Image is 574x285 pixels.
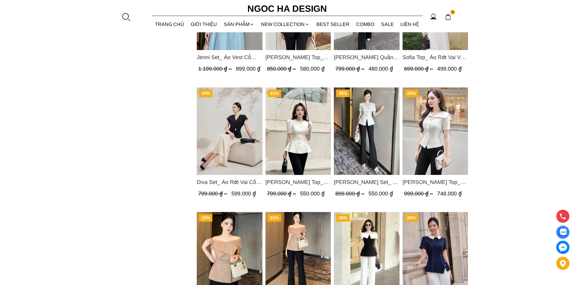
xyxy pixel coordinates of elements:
span: 748.000 ₫ [437,191,461,197]
a: NEW COLLECTION [258,16,313,32]
img: Fiona Top_ Áo Vest Cách Điệu Cổ Ngang Vạt Chéo Tay Cộc Màu Trắng A936 [402,87,468,175]
span: 550.000 ₫ [300,191,324,197]
a: Display image [556,226,569,239]
a: Link to Ellie Top_ Áo Cổ Tròn Tùng May Gân Nổi Màu Kem A922 [265,178,331,186]
span: 499.000 ₫ [437,66,461,72]
a: Link to Jenni Set_ Áo Vest Cổ Tròn Đính Cúc, Chân Váy Tơ Màu Xanh A1051+CV132 [197,53,262,62]
a: TRANG CHỦ [152,16,188,32]
a: Product image - Ellie Top_ Áo Cổ Tròn Tùng May Gân Nổi Màu Kem A922 [265,87,331,175]
span: [PERSON_NAME] Top_ Áo Cổ Tròn Tùng May Gân Nổi Màu Kem A922 [265,178,331,186]
a: Combo [353,16,378,32]
div: SẢN PHẨM [221,16,258,32]
span: 999.000 ₫ [404,191,434,197]
span: 480.000 ₫ [369,66,393,72]
span: 799.000 ₫ [198,191,229,197]
a: Product image - Diva Set_ Áo Rớt Vai Cổ V, Chân Váy Lụa Đuôi Cá A1078+CV134 [197,87,262,175]
span: Jenni Set_ Áo Vest Cổ Tròn Đính Cúc, Chân Váy Tơ Màu Xanh A1051+CV132 [197,53,262,62]
a: Link to Jenny Pants_ Quần Loe Dài Có Cạp Màu Đen Q061 [334,53,400,62]
a: LIÊN HỆ [397,16,423,32]
span: Diva Set_ Áo Rớt Vai Cổ V, Chân Váy Lụa Đuôi Cá A1078+CV134 [197,178,262,186]
a: Product image - Amy Set_ Áo Vạt Chéo Đính 3 Cúc, Quần Suông Ống Loe A934+Q007 [334,87,400,175]
a: SALE [378,16,397,32]
a: Link to Amy Set_ Áo Vạt Chéo Đính 3 Cúc, Quần Suông Ống Loe A934+Q007 [334,178,400,186]
a: Link to Diva Set_ Áo Rớt Vai Cổ V, Chân Váy Lụa Đuôi Cá A1078+CV134 [197,178,262,186]
a: messenger [556,241,569,254]
span: 799.000 ₫ [267,191,297,197]
img: Diva Set_ Áo Rớt Vai Cổ V, Chân Váy Lụa Đuôi Cá A1078+CV134 [197,87,262,175]
span: 580.000 ₫ [300,66,324,72]
span: [PERSON_NAME] Set_ Áo Vạt Chéo Đính 3 Cúc, Quần Suông Ống Loe A934+Q007 [334,178,400,186]
span: 0 [450,10,455,15]
span: 1.199.000 ₫ [198,66,233,72]
img: Display image [559,229,566,236]
span: 550.000 ₫ [369,191,393,197]
a: Ngoc Ha Design [242,2,332,16]
span: [PERSON_NAME] Top_ Áo Mix Tơ Thân Bổ Mảnh Vạt Chéo Màu Đen A1057 [265,53,331,62]
img: img-CART-ICON-ksit0nf1 [445,14,451,20]
span: 899.000 ₫ [236,66,260,72]
a: Link to Jenny Top_ Áo Mix Tơ Thân Bổ Mảnh Vạt Chéo Màu Đen A1057 [265,53,331,62]
span: [PERSON_NAME] Top_ Áo Vest Cách Điệu Cổ Ngang Vạt Chéo Tay Cộc Màu Trắng A936 [402,178,468,186]
span: 599.000 ₫ [231,191,256,197]
a: BEST SELLER [313,16,353,32]
a: GIỚI THIỆU [187,16,221,32]
span: Sofia Top_ Áo Rớt Vai Vạt Rủ Màu Đỏ A428 [402,53,468,62]
span: 699.000 ₫ [404,66,434,72]
img: Amy Set_ Áo Vạt Chéo Đính 3 Cúc, Quần Suông Ống Loe A934+Q007 [334,87,400,175]
span: 899.000 ₫ [335,191,366,197]
img: Ellie Top_ Áo Cổ Tròn Tùng May Gân Nổi Màu Kem A922 [265,87,331,175]
a: Link to Sofia Top_ Áo Rớt Vai Vạt Rủ Màu Đỏ A428 [402,53,468,62]
span: 799.000 ₫ [335,66,366,72]
a: Link to Fiona Top_ Áo Vest Cách Điệu Cổ Ngang Vạt Chéo Tay Cộc Màu Trắng A936 [402,178,468,186]
span: 850.000 ₫ [267,66,297,72]
span: [PERSON_NAME] Quần Loe Dài Có Cạp Màu Đen Q061 [334,53,400,62]
a: Product image - Fiona Top_ Áo Vest Cách Điệu Cổ Ngang Vạt Chéo Tay Cộc Màu Trắng A936 [402,87,468,175]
